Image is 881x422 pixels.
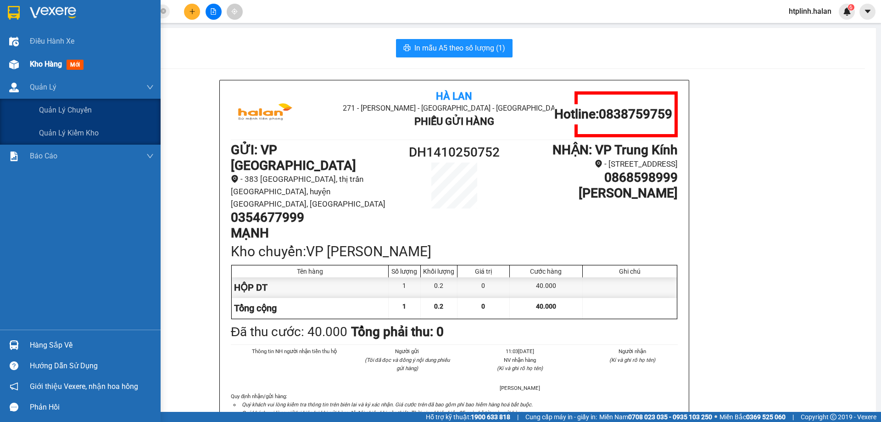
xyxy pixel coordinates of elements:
h1: 0868598999 [510,170,678,186]
li: - [STREET_ADDRESS] [510,158,678,170]
div: Tên hàng [234,268,386,275]
li: [PERSON_NAME] [474,384,565,392]
b: GỬI : VP [GEOGRAPHIC_DATA] [231,142,356,173]
strong: 1900 633 818 [471,413,510,421]
img: icon-new-feature [843,7,851,16]
div: Phản hồi [30,400,154,414]
img: logo.jpg [231,91,300,137]
button: caret-down [859,4,875,20]
div: Hướng dẫn sử dụng [30,359,154,373]
b: Tổng phải thu: 0 [351,324,444,339]
span: caret-down [864,7,872,16]
li: - 383 [GEOGRAPHIC_DATA], thị trấn [GEOGRAPHIC_DATA], huyện [GEOGRAPHIC_DATA], [GEOGRAPHIC_DATA] [231,173,398,210]
button: file-add [206,4,222,20]
h1: 0354677999 [231,210,398,225]
span: In mẫu A5 theo số lượng (1) [414,42,505,54]
span: down [146,152,154,160]
img: warehouse-icon [9,60,19,69]
span: notification [10,382,18,391]
span: aim [231,8,238,15]
span: environment [231,175,239,183]
sup: 6 [848,4,854,11]
span: Miền Bắc [719,412,786,422]
li: Thông tin NH người nhận tiền thu hộ [249,347,340,355]
span: 40.000 [536,303,556,310]
div: Hàng sắp về [30,338,154,352]
img: warehouse-icon [9,37,19,46]
img: warehouse-icon [9,340,19,350]
img: warehouse-icon [9,83,19,92]
span: Hỗ trợ kỹ thuật: [426,412,510,422]
span: close-circle [161,7,166,16]
i: (Kí và ghi rõ họ tên) [497,365,543,371]
span: htplinh.halan [781,6,839,17]
b: NHẬN : VP Trung Kính [552,142,678,158]
span: file-add [210,8,217,15]
span: Cung cấp máy in - giấy in: [525,412,597,422]
strong: 0369 525 060 [746,413,786,421]
span: question-circle [10,361,18,370]
div: Giá trị [460,268,507,275]
span: | [792,412,794,422]
div: Khối lượng [423,268,455,275]
span: Tổng cộng [234,303,277,314]
li: Người gửi [362,347,453,355]
img: solution-icon [9,152,19,161]
strong: 0708 023 035 - 0935 103 250 [628,413,712,421]
span: Quản lý chuyến [39,104,92,116]
li: 271 - [PERSON_NAME] - [GEOGRAPHIC_DATA] - [GEOGRAPHIC_DATA] [86,23,384,34]
div: 0.2 [421,277,457,298]
span: Miền Nam [599,412,712,422]
h1: DH1410250752 [398,142,510,163]
h1: MẠNH [231,225,398,241]
h1: [PERSON_NAME] [510,186,678,201]
span: 0.2 [434,303,443,310]
span: message [10,403,18,411]
b: Phiếu Gửi Hàng [414,116,494,127]
div: Ghi chú [585,268,675,275]
span: environment [595,160,602,168]
span: down [146,84,154,91]
span: mới [67,60,84,70]
li: 11:03[DATE] [474,347,565,355]
span: Điều hành xe [30,35,74,47]
span: 1 [402,303,406,310]
i: Quý khách vui lòng kiểm tra thông tin trên biên lai và ký xác nhận. Giá cước trên đã bao gồm phí ... [242,401,533,408]
img: logo-vxr [8,6,20,20]
div: Đã thu cước : 40.000 [231,322,347,342]
span: Quản lý kiểm kho [39,127,99,139]
span: close-circle [161,8,166,14]
div: Cước hàng [512,268,580,275]
li: 271 - [PERSON_NAME] - [GEOGRAPHIC_DATA] - [GEOGRAPHIC_DATA] [305,102,603,114]
h1: Hotline: 0838759759 [554,107,672,122]
button: aim [227,4,243,20]
li: Người nhận [587,347,678,355]
b: GỬI : VP [GEOGRAPHIC_DATA] [11,62,137,93]
span: ⚪️ [714,415,717,419]
div: 1 [389,277,421,298]
div: Số lượng [391,268,418,275]
i: Quý khách vui lòng giữ lại biên lai khi gửi hàng để đối chiếu khi cần thiết. Thời gian khiếu kiện... [242,410,524,416]
span: Quản Lý [30,81,56,93]
i: (Kí và ghi rõ họ tên) [609,357,655,363]
li: NV nhận hàng [474,356,565,364]
span: printer [403,44,411,53]
span: Giới thiệu Vexere, nhận hoa hồng [30,381,138,392]
div: 40.000 [510,277,583,298]
span: 6 [849,4,853,11]
img: logo.jpg [11,11,80,57]
span: Kho hàng [30,60,62,68]
div: Kho chuyển: VP [PERSON_NAME] [231,241,678,262]
span: copyright [830,414,836,420]
span: plus [189,8,195,15]
button: printerIn mẫu A5 theo số lượng (1) [396,39,513,57]
b: Hà Lan [436,90,472,102]
button: plus [184,4,200,20]
div: 0 [457,277,510,298]
span: | [517,412,519,422]
span: 0 [481,303,485,310]
span: Báo cáo [30,150,57,162]
i: (Tôi đã đọc và đồng ý nội dung phiếu gửi hàng) [365,357,450,371]
div: HỘP DT [232,277,389,298]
